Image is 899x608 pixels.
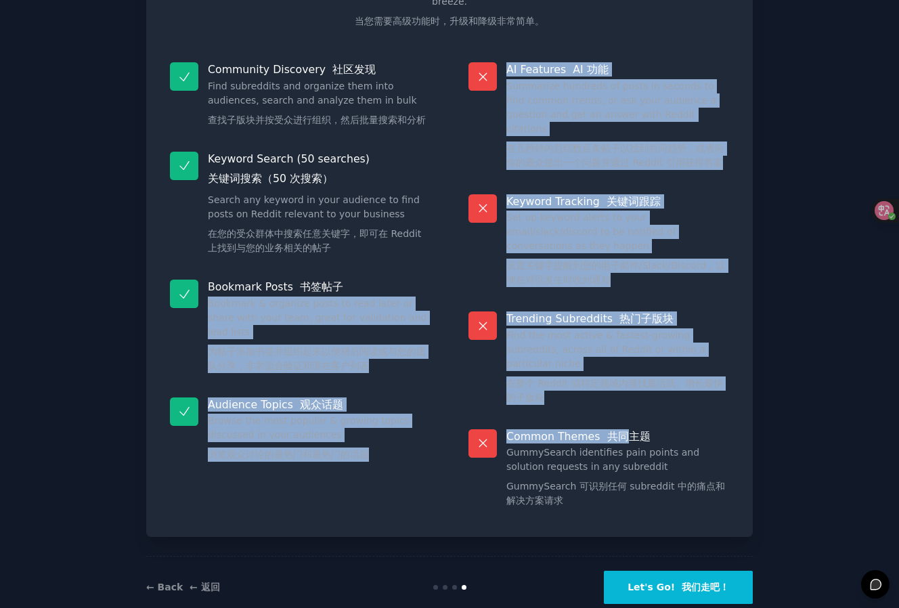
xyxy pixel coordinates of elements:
[208,280,431,294] p: Bookmark Posts
[506,62,729,77] p: AI Features
[208,228,421,253] font: 在您的受众群体中搜索任意关键字，即可在 Reddit 上找到与您的业务相关的帖子
[208,62,431,77] p: Community Discovery
[607,430,651,443] font: 共同主题
[506,328,729,410] dd: Find the most active & fastest-growing subreddits, across all of Reddit or within a particular niche
[208,397,431,412] p: Audience Topics
[208,172,333,185] font: 关键词搜索（50 次搜索）
[300,280,343,293] font: 书签帖子
[682,582,729,592] font: 我们走吧！
[607,195,661,208] font: 关键词跟踪
[506,311,729,326] p: Trending Subreddits
[300,398,343,411] font: 观众话题
[573,63,608,76] font: AI 功能
[506,429,729,443] p: Common Themes
[208,346,426,371] font: 为帖子添加书签并组织起来以便稍后阅读或与您的团队分享，非常适合验证和潜在客户列表
[332,63,376,76] font: 社区发现
[208,152,431,191] p: Keyword Search (50 searches)
[208,79,431,133] dd: Find subreddits and organize them into audiences, search and analyze them in bulk
[604,571,753,604] button: Let's Go! 我们走吧！
[208,414,431,467] dd: Browse the most popular & growing topics discussed in your audiences
[355,16,544,26] font: 当您需要高级功能时，升级和降级非常简单。
[208,193,431,261] dd: Search any keyword in your audience to find posts on Reddit relevant to your business
[208,114,426,125] font: 查找子版块并按受众进行组织，然后批量搜索和分析
[506,378,723,403] font: 在整个 Reddit 或特定领域内查找最活跃、增长最快的子版块
[506,143,724,168] font: 在几秒钟内总结数百条帖子以找到共同趋势，或者向你的观众提出一个问题并通过 Reddit 引用获得答案
[146,582,220,592] a: ← Back ← 返回
[506,211,729,292] dd: Set up keyword alerts to your email/slack/discord to be notified of conversations as they happen
[190,582,220,592] font: ← 返回
[506,446,729,513] dd: GummySearch identifies pain points and solution requests in any subreddit
[506,260,725,285] font: 设置关键字提醒到您的电子邮件/Slack/Discord，以便在对话发生时收到通知
[619,312,674,325] font: 热门子版块
[506,481,725,506] font: GummySearch 可识别任何 subreddit 中的痛点和解决方案请求
[506,194,729,209] p: Keyword Tracking
[208,449,369,460] font: 浏览观众讨论的最热门和最热门的话题
[506,79,729,175] dd: Summarize hundreds of posts in seconds to find common trends, or ask your audience a question and...
[208,297,431,378] dd: Bookmark & organize posts to read later or share with your team, great for validation and lead lists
